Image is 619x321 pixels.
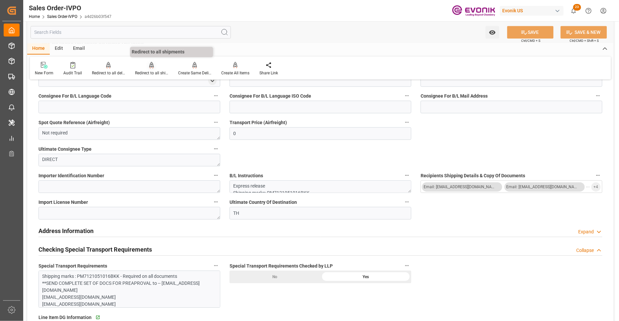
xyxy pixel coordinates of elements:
[38,146,92,153] span: Ultimate Consignee Type
[212,144,220,153] button: Ultimate Consignee Type
[38,154,220,166] textarea: DIRECT
[500,6,564,16] div: Evonik US
[230,271,320,283] div: No
[35,70,53,76] div: New Form
[421,181,590,193] button: menu-button
[594,91,602,100] button: Consignee For B/L Mail Address
[38,263,107,270] span: Special Transport Requirements
[403,91,411,100] button: Consignee For B/L Language ISO Code
[506,184,578,190] div: Email: [EMAIL_ADDRESS][DOMAIN_NAME]
[259,70,278,76] div: Share Link
[594,182,598,192] span: + 4
[212,91,220,100] button: Consignee For B/L Language Code
[38,245,152,254] h2: Checking Special Transport Requirements
[38,226,94,235] h2: Address Information
[320,271,411,283] div: Yes
[208,76,217,85] div: open menu
[130,47,213,57] p: Redirect to all shipments
[38,199,88,206] span: Import License Number
[507,26,554,39] button: SAVE
[38,314,92,321] span: Line Item DG Information
[594,171,602,180] button: Recipients Shipping Details & Copy Of Documents
[230,199,297,206] span: Ultimate Country Of Destination
[212,118,220,126] button: Spot Quote Reference (Airfreight)
[230,119,287,126] span: Transport Price (Airfreight)
[212,198,220,206] button: Import License Number
[561,26,607,39] button: SAVE & NEW
[230,172,263,179] span: B/L Instructions
[500,4,566,17] button: Evonik US
[403,261,411,270] button: Special Transport Requirements Checked by LLP
[452,5,495,17] img: Evonik-brand-mark-Deep-Purple-RGB.jpeg_1700498283.jpeg
[421,93,488,100] span: Consignee For B/L Mail Address
[31,26,231,39] input: Search Fields
[577,247,594,254] div: Collapse
[486,26,499,39] button: open menu
[570,38,599,43] span: Ctrl/CMD + Shift + S
[38,172,104,179] span: Importer Identification Number
[92,70,125,76] div: Redirect to all deliveries
[581,3,596,18] button: Help Center
[212,261,220,270] button: Special Transport Requirements
[591,182,601,192] button: +4
[403,118,411,126] button: Transport Price (Airfreight)
[27,43,50,54] div: Home
[230,180,411,193] textarea: Express release Shipping marks: PM7121051016BKK
[505,182,585,192] button: Email: [EMAIL_ADDRESS][DOMAIN_NAME]
[212,171,220,180] button: Importer Identification Number
[422,182,502,192] button: Email: [EMAIL_ADDRESS][DOMAIN_NAME]
[403,198,411,206] button: Ultimate Country Of Destination
[573,4,581,11] span: 23
[68,43,90,54] div: Email
[63,70,82,76] div: Audit Trail
[230,263,333,270] span: Special Transport Requirements Checked by LLP
[38,119,110,126] span: Spot Quote Reference (Airfreight)
[579,228,594,235] div: Expand
[424,184,495,190] div: Email: [EMAIL_ADDRESS][DOMAIN_NAME]
[47,14,77,19] a: Sales Order-IVPO
[135,70,168,76] div: Redirect to all shipments
[38,93,111,100] span: Consignee For B/L Language Code
[566,3,581,18] button: show 23 new notifications
[230,93,311,100] span: Consignee For B/L Language ISO Code
[50,43,68,54] div: Edit
[221,70,249,76] div: Create All Items
[421,180,602,193] button: open menu
[178,70,211,76] div: Create Same Delivery Date
[38,127,220,140] textarea: Not required
[29,14,40,19] a: Home
[29,3,111,13] div: Sales Order-IVPO
[421,172,525,179] span: Recipients Shipping Details & Copy Of Documents
[521,38,541,43] span: Ctrl/CMD + S
[586,182,590,192] span: ...
[403,171,411,180] button: B/L Instructions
